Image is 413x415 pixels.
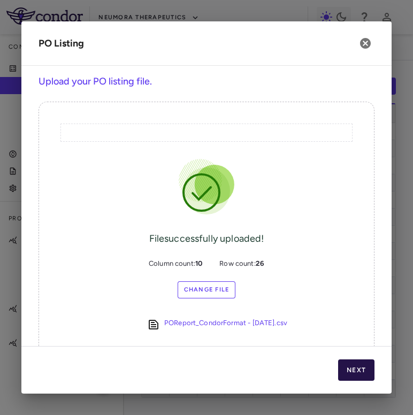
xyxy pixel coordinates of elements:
[164,318,287,331] a: POReport_CondorFormat - [DATE].csv
[338,359,374,381] button: Next
[149,259,202,268] span: Column count:
[195,259,202,267] b: 10
[174,155,239,219] img: Success
[39,74,374,89] h6: Upload your PO listing file.
[178,281,236,298] label: Change File
[256,259,264,267] b: 26
[219,259,264,268] span: Row count:
[149,232,264,246] div: File successfully uploaded!
[39,36,84,51] div: PO Listing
